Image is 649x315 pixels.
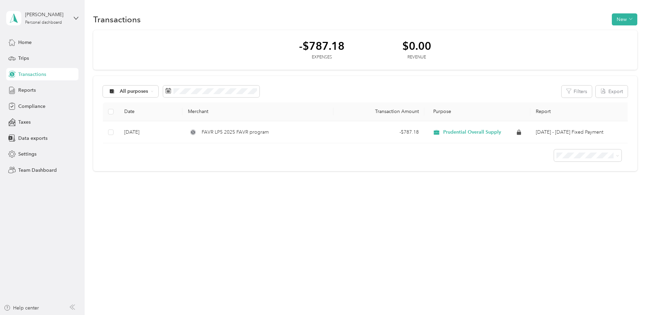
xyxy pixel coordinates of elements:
[182,102,333,121] th: Merchant
[299,40,344,52] div: -$787.18
[18,87,36,94] span: Reports
[18,103,45,110] span: Compliance
[93,16,141,23] h1: Transactions
[18,167,57,174] span: Team Dashboard
[18,119,31,126] span: Taxes
[430,109,451,114] span: Purpose
[18,71,46,78] span: Transactions
[202,128,269,136] span: FAVR LP5 2025 FAVR program
[530,121,631,144] td: Oct 1 - 31, 2025 Fixed Payment
[612,13,637,25] button: New
[4,304,39,312] button: Help center
[610,277,649,315] iframe: Everlance-gr Chat Button Frame
[596,86,628,98] button: Export
[339,128,419,136] div: - $787.18
[18,55,29,62] span: Trips
[299,54,344,60] div: Expenses
[25,21,62,25] div: Personal dashboard
[333,102,424,121] th: Transaction Amount
[18,39,32,46] span: Home
[119,102,182,121] th: Date
[562,86,592,98] button: Filters
[18,135,47,142] span: Data exports
[25,11,68,18] div: [PERSON_NAME]
[402,40,431,52] div: $0.00
[18,150,36,158] span: Settings
[530,102,631,121] th: Report
[402,54,431,60] div: Revenue
[119,121,182,144] td: [DATE]
[443,129,501,135] span: Prudential Overall Supply
[120,89,148,94] span: All purposes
